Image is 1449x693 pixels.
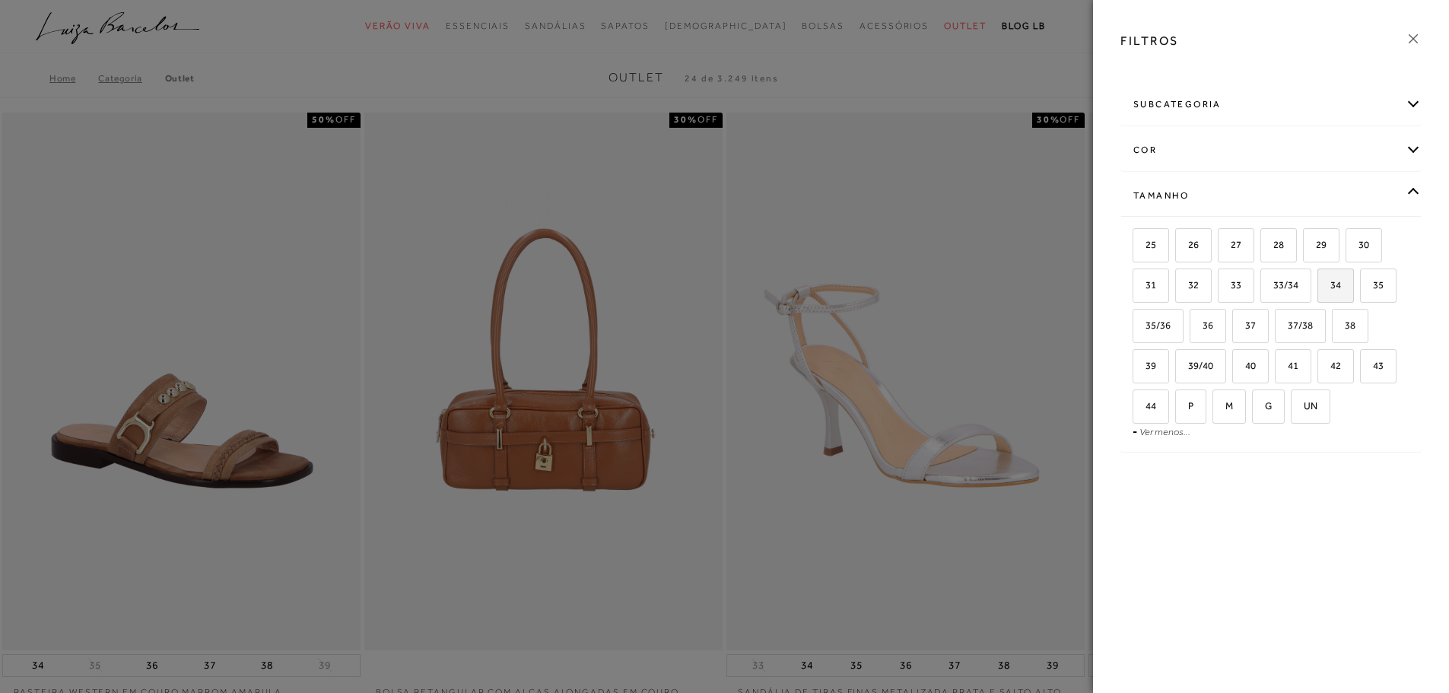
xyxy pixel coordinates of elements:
[1173,401,1188,416] input: P
[1347,239,1369,250] span: 30
[1333,319,1355,331] span: 38
[1358,361,1373,376] input: 43
[1120,32,1179,49] h3: FILTROS
[1262,239,1284,250] span: 28
[1210,401,1225,416] input: M
[1134,279,1156,291] span: 31
[1301,240,1316,255] input: 29
[1173,240,1188,255] input: 26
[1130,401,1146,416] input: 44
[1254,400,1272,412] span: G
[1234,360,1256,371] span: 40
[1230,361,1245,376] input: 40
[1273,361,1288,376] input: 41
[1130,280,1146,295] input: 31
[1258,240,1273,255] input: 28
[1121,130,1421,170] div: cor
[1177,400,1193,412] span: P
[1358,280,1373,295] input: 35
[1289,401,1304,416] input: UN
[1214,400,1233,412] span: M
[1315,361,1330,376] input: 42
[1173,280,1188,295] input: 32
[1234,319,1256,331] span: 37
[1130,240,1146,255] input: 25
[1191,319,1213,331] span: 36
[1215,240,1231,255] input: 27
[1121,176,1421,216] div: Tamanho
[1177,360,1213,371] span: 39/40
[1330,320,1345,335] input: 38
[1133,425,1137,437] span: -
[1343,240,1358,255] input: 30
[1134,319,1171,331] span: 35/36
[1177,239,1199,250] span: 26
[1250,401,1265,416] input: G
[1262,279,1298,291] span: 33/34
[1258,280,1273,295] input: 33/34
[1276,319,1313,331] span: 37/38
[1134,239,1156,250] span: 25
[1292,400,1317,412] span: UN
[1130,361,1146,376] input: 39
[1319,279,1341,291] span: 34
[1173,361,1188,376] input: 39/40
[1215,280,1231,295] input: 33
[1276,360,1298,371] span: 41
[1319,360,1341,371] span: 42
[1121,84,1421,125] div: subcategoria
[1219,239,1241,250] span: 27
[1134,360,1156,371] span: 39
[1273,320,1288,335] input: 37/38
[1219,279,1241,291] span: 33
[1130,320,1146,335] input: 35/36
[1362,360,1384,371] span: 43
[1177,279,1199,291] span: 32
[1139,426,1190,437] a: Ver menos...
[1304,239,1327,250] span: 29
[1362,279,1384,291] span: 35
[1315,280,1330,295] input: 34
[1134,400,1156,412] span: 44
[1187,320,1203,335] input: 36
[1230,320,1245,335] input: 37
